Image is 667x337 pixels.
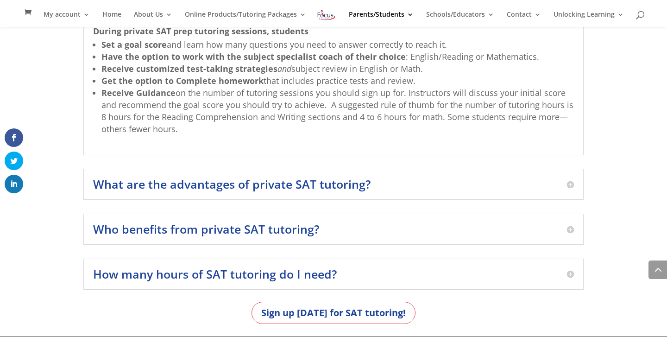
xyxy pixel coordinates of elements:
a: Parents/Students [349,11,414,27]
span: : English/Reading or Mathematics. [406,51,539,62]
img: Focus on Learning [316,8,336,22]
strong: Receive Guidance [101,87,176,98]
a: Online Products/Tutoring Packages [185,11,306,27]
span: that includes practice tests and review. [264,75,415,86]
a: My account [44,11,90,27]
b: Get the option to Complete homework [101,75,264,86]
a: Sign up [DATE] for SAT tutoring! [252,302,415,324]
a: Contact [507,11,541,27]
b: Have the option to work with the subject specialist coach of their choice [101,51,406,62]
a: About Us [134,11,172,27]
strong: During private SAT prep tutoring sessions, students [93,25,308,37]
a: Home [102,11,121,27]
b: Receive customized test-taking strategies [101,63,277,74]
h5: Who benefits from private SAT tutoring? [93,223,574,235]
h5: What are the advantages of private SAT tutoring? [93,178,574,190]
em: and [277,63,291,74]
span: subject review in English or Math. [277,63,423,74]
a: Unlocking Learning [554,11,624,27]
span: on the number of tutoring sessions you should sign up for. Instructors will discuss your initial ... [101,87,573,134]
span: and learn how many questions you need to answer correctly to reach it. [167,39,447,50]
a: Schools/Educators [426,11,494,27]
h5: How many hours of SAT tutoring do I need? [93,268,574,280]
b: Set a goal score [101,39,167,50]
